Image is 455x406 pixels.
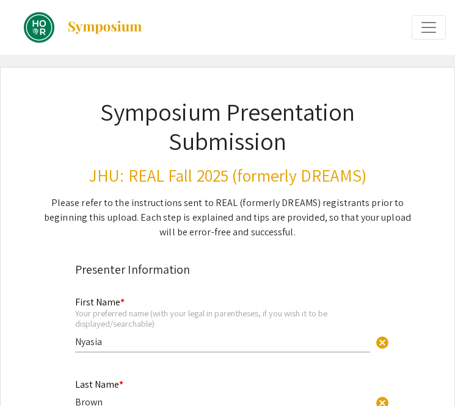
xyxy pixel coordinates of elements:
mat-label: First Name [75,296,125,308]
input: Type Here [75,335,370,348]
div: Your preferred name (with your legal in parentheses, if you wish it to be displayed/searchable) [75,308,370,329]
a: JHU: REAL Fall 2025 (formerly DREAMS) [9,12,143,43]
div: Presenter Information [75,260,380,279]
iframe: Chat [9,351,52,397]
span: cancel [375,335,390,350]
img: JHU: REAL Fall 2025 (formerly DREAMS) [24,12,54,43]
h1: Symposium Presentation Submission [43,97,412,155]
h3: JHU: REAL Fall 2025 (formerly DREAMS) [43,165,412,186]
div: Please refer to the instructions sent to REAL (formerly DREAMS) registrants prior to beginning th... [43,196,412,240]
button: Clear [370,329,395,354]
mat-label: Last Name [75,378,123,391]
button: Expand or Collapse Menu [412,15,446,40]
img: Symposium by ForagerOne [67,20,143,35]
